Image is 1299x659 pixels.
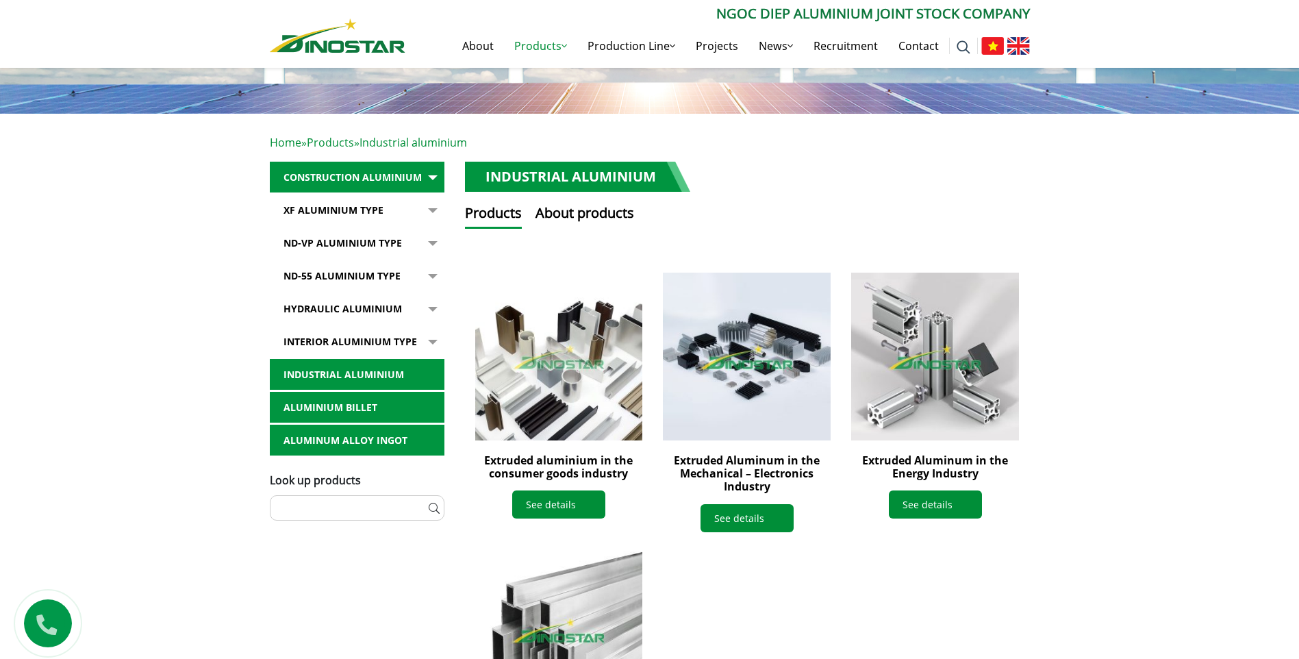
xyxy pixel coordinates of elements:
a: ND-VP Aluminium type [270,227,444,259]
a: Products [307,135,354,150]
a: XF Aluminium type [270,195,444,226]
a: See details [512,490,605,519]
img: Tiếng Việt [981,37,1004,55]
a: Hydraulic Aluminium [270,293,444,325]
a: Production Line [577,24,685,68]
p: Ngoc Diep Aluminium Joint Stock Company [405,3,1030,24]
span: Industrial aluminium [360,135,467,150]
a: Industrial aluminium [270,359,444,390]
img: Nhôm Dinostar [270,18,405,53]
a: Extruded aluminium in the consumer goods industry [484,453,633,481]
a: News [748,24,803,68]
a: Extruded Aluminum in the Mechanical – Electronics Industry [674,453,820,494]
a: About [452,24,504,68]
span: Look up products [270,473,361,488]
a: Contact [888,24,949,68]
span: » » [270,135,467,150]
img: English [1007,37,1030,55]
a: Products [504,24,577,68]
img: Extruded aluminium in the consumer goods industry [475,273,643,440]
a: Construction Aluminium [270,162,444,193]
a: Recruitment [803,24,888,68]
a: Home [270,135,301,150]
button: Products [465,203,522,229]
a: Interior Aluminium Type [270,326,444,358]
button: About products [535,203,634,229]
a: Aluminum alloy ingot [270,425,444,456]
img: search [957,40,970,54]
a: See details [889,490,982,519]
h1: Industrial aluminium [465,162,690,192]
img: Extruded Aluminum in the Mechanical – Electronics Industry [663,273,831,440]
img: Extruded Aluminum in the Energy Industry [851,273,1019,440]
a: See details [701,504,794,532]
a: Extruded Aluminum in the Energy Industry [862,453,1008,481]
a: ND-55 Aluminium type [270,260,444,292]
a: Projects [685,24,748,68]
a: Aluminium billet [270,392,444,423]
